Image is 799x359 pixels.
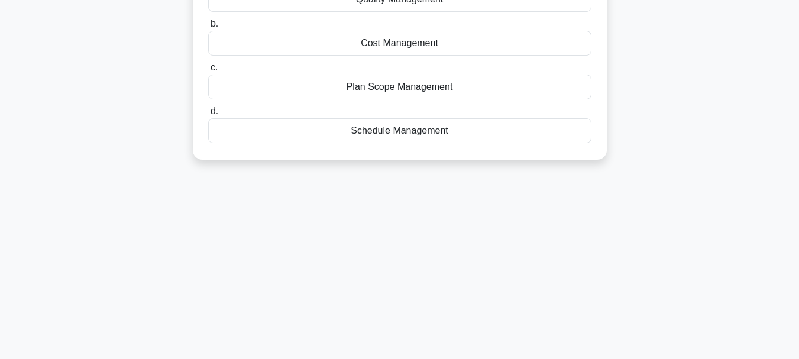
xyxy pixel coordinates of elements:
span: c. [211,62,218,72]
span: d. [211,106,218,116]
div: Schedule Management [208,118,591,143]
div: Plan Scope Management [208,75,591,99]
span: b. [211,18,218,28]
div: Cost Management [208,31,591,56]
